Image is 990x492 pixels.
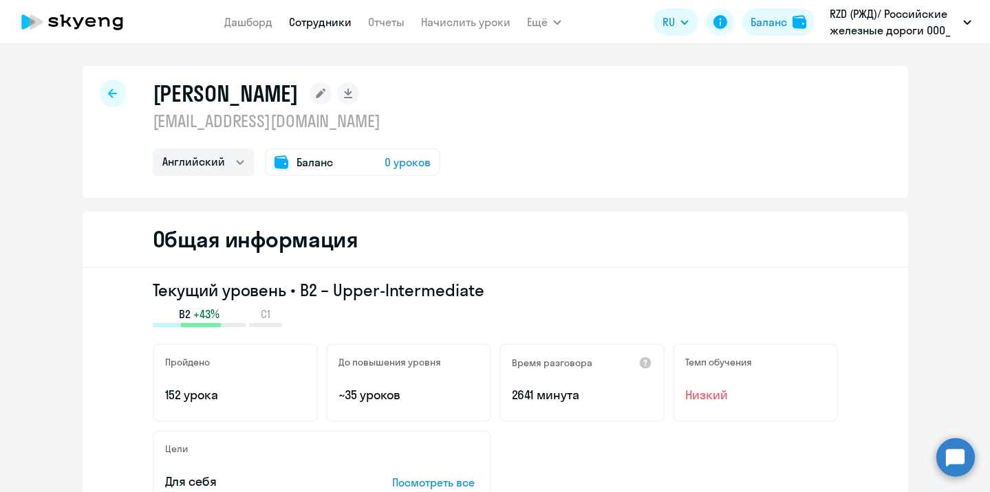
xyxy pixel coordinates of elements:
button: RU [653,8,698,36]
h1: [PERSON_NAME] [153,80,299,107]
span: Баланс [297,154,333,170]
span: C1 [261,306,270,322]
span: B2 [179,306,191,322]
p: [EMAIL_ADDRESS][DOMAIN_NAME] [153,110,440,132]
h3: Текущий уровень • B2 – Upper-Intermediate [153,279,838,301]
p: 152 урока [165,386,305,404]
h5: Пройдено [165,356,210,368]
a: Отчеты [368,15,405,29]
div: Баланс [751,14,787,30]
img: balance [793,15,806,29]
h2: Общая информация [153,225,358,253]
h5: Темп обучения [685,356,752,368]
button: Ещё [527,8,561,36]
span: 0 уроков [385,154,431,170]
p: ~35 уроков [338,386,479,404]
button: Балансbalance [742,8,815,36]
h5: Время разговора [512,357,592,369]
a: Начислить уроки [421,15,510,29]
h5: До повышения уровня [338,356,441,368]
p: Посмотреть все [392,474,479,491]
span: Ещё [527,14,548,30]
span: RU [663,14,675,30]
h5: Цели [165,443,188,455]
span: +43% [193,306,219,322]
button: RZD (РЖД)/ Российские железные дороги ООО_ KAM, КОРПОРАТИВНЫЙ УНИВЕРСИТЕТ РЖД АНО ДПО [823,5,978,38]
p: Для себя [165,473,349,491]
p: RZD (РЖД)/ Российские железные дороги ООО_ KAM, КОРПОРАТИВНЫЙ УНИВЕРСИТЕТ РЖД АНО ДПО [830,5,958,38]
a: Дашборд [224,15,272,29]
a: Сотрудники [289,15,352,29]
p: 2641 минута [512,386,652,404]
span: Низкий [685,386,826,404]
